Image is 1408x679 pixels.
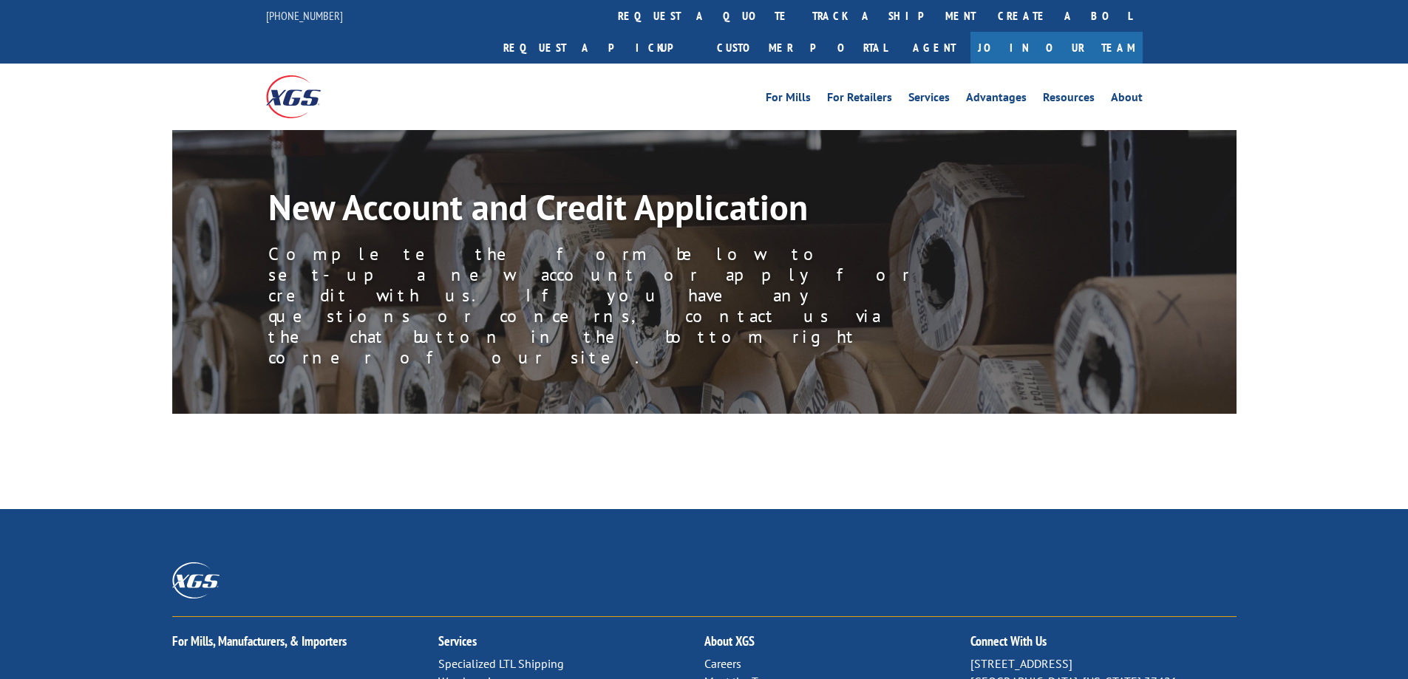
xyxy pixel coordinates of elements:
a: About [1111,92,1143,108]
a: For Mills [766,92,811,108]
a: Services [438,632,477,649]
a: Agent [898,32,970,64]
p: Complete the form below to set-up a new account or apply for credit with us. If you have any ques... [268,244,933,368]
a: About XGS [704,632,755,649]
a: Request a pickup [492,32,706,64]
a: For Mills, Manufacturers, & Importers [172,632,347,649]
a: Resources [1043,92,1095,108]
a: Advantages [966,92,1027,108]
a: Careers [704,656,741,671]
a: Specialized LTL Shipping [438,656,564,671]
a: Join Our Team [970,32,1143,64]
a: Customer Portal [706,32,898,64]
h2: Connect With Us [970,635,1237,655]
a: [PHONE_NUMBER] [266,8,343,23]
img: XGS_Logos_ALL_2024_All_White [172,562,220,598]
a: For Retailers [827,92,892,108]
a: Services [908,92,950,108]
h1: New Account and Credit Application [268,189,933,232]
